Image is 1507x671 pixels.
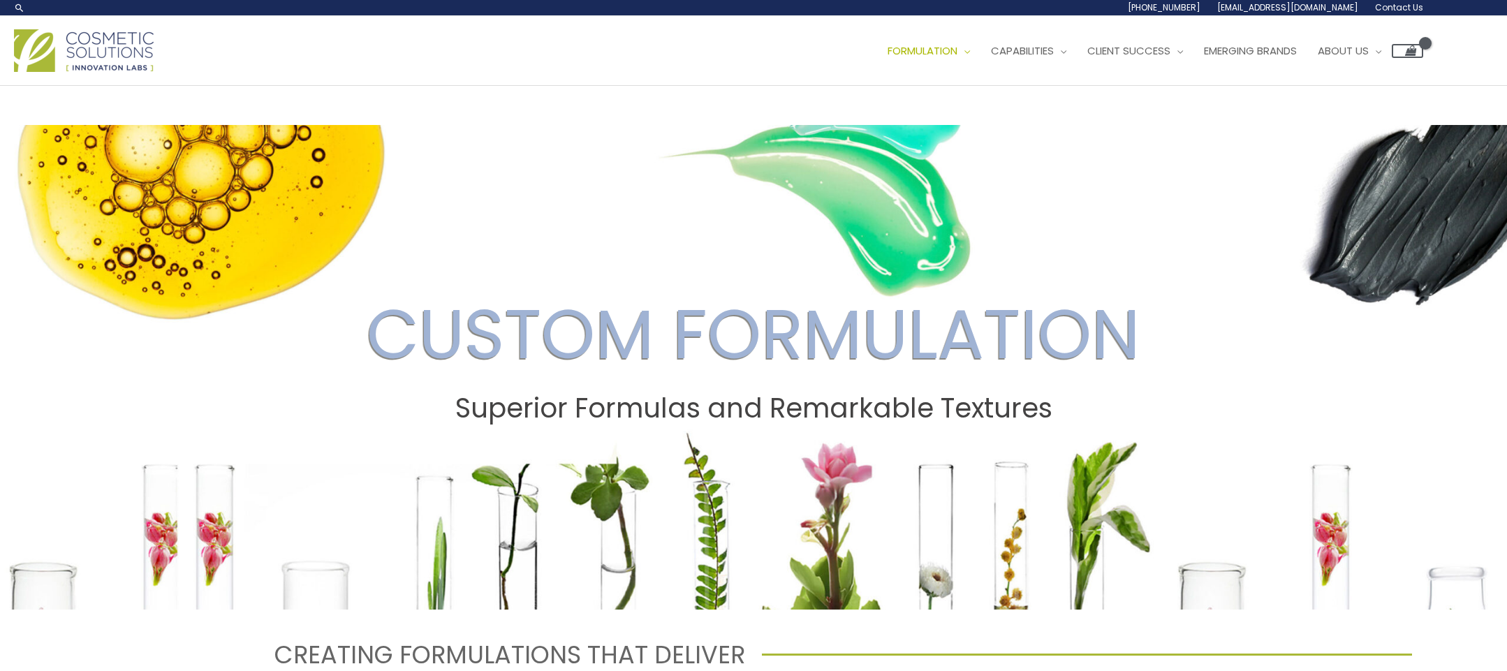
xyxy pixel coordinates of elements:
span: Contact Us [1375,1,1423,13]
a: About Us [1307,30,1392,72]
img: Cosmetic Solutions Logo [14,29,154,72]
h2: CUSTOM FORMULATION [13,293,1494,376]
nav: Site Navigation [867,30,1423,72]
a: Formulation [877,30,980,72]
span: Capabilities [991,43,1054,58]
span: Emerging Brands [1204,43,1297,58]
span: [EMAIL_ADDRESS][DOMAIN_NAME] [1217,1,1358,13]
a: Emerging Brands [1193,30,1307,72]
h2: Superior Formulas and Remarkable Textures [13,392,1494,425]
span: [PHONE_NUMBER] [1128,1,1200,13]
a: Search icon link [14,2,25,13]
a: Client Success [1077,30,1193,72]
a: Capabilities [980,30,1077,72]
a: View Shopping Cart, empty [1392,44,1423,58]
span: Client Success [1087,43,1170,58]
span: About Us [1318,43,1369,58]
span: Formulation [888,43,957,58]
